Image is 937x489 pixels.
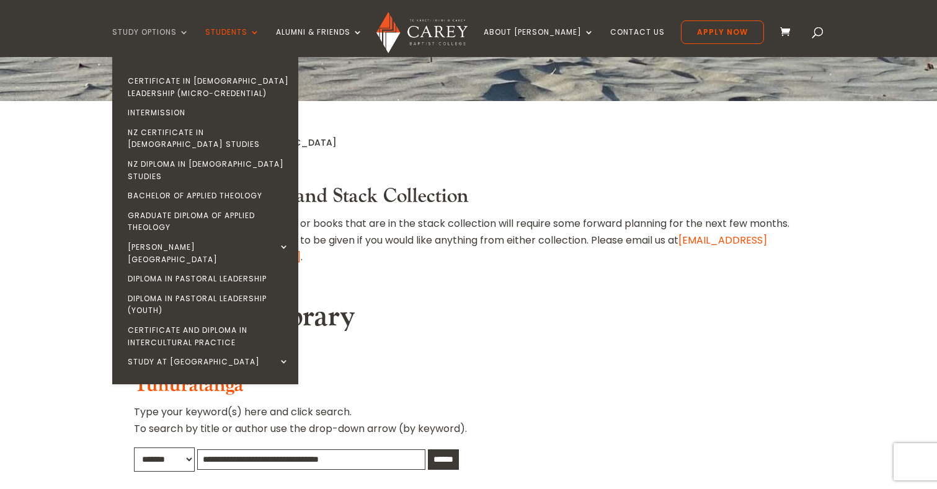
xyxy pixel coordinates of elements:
a: Diploma in Pastoral Leadership (Youth) [115,289,301,320]
a: Contact Us [610,28,665,57]
p: Accessing the archives collection or books that are in the stack collection will require some for... [134,215,804,266]
a: Graduate Diploma of Applied Theology [115,206,301,237]
a: Students [205,28,260,57]
a: Certificate and Diploma in Intercultural Practice [115,320,301,352]
a: NZ Diploma in [DEMOGRAPHIC_DATA] Studies [115,154,301,186]
a: Alumni & Friends [276,28,363,57]
h3: Tūhuratanga [134,374,804,403]
a: [PERSON_NAME][GEOGRAPHIC_DATA] [115,237,301,269]
h3: Accessing Archives and Stack Collection [134,185,804,214]
a: Diploma in Pastoral Leadership [115,269,301,289]
a: Apply Now [681,20,764,44]
img: Carey Baptist College [376,12,468,53]
a: About [PERSON_NAME] [484,28,594,57]
a: NZ Certificate in [DEMOGRAPHIC_DATA] Studies [115,123,301,154]
a: Certificate in [DEMOGRAPHIC_DATA] Leadership (Micro-credential) [115,71,301,103]
h2: Search the library [134,299,804,341]
a: Bachelor of Applied Theology [115,186,301,206]
a: Study Options [112,28,189,57]
a: Study at [GEOGRAPHIC_DATA] [115,352,301,372]
a: Intermission [115,103,301,123]
p: Type your keyword(s) here and click search. To search by title or author use the drop-down arrow ... [134,403,804,447]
